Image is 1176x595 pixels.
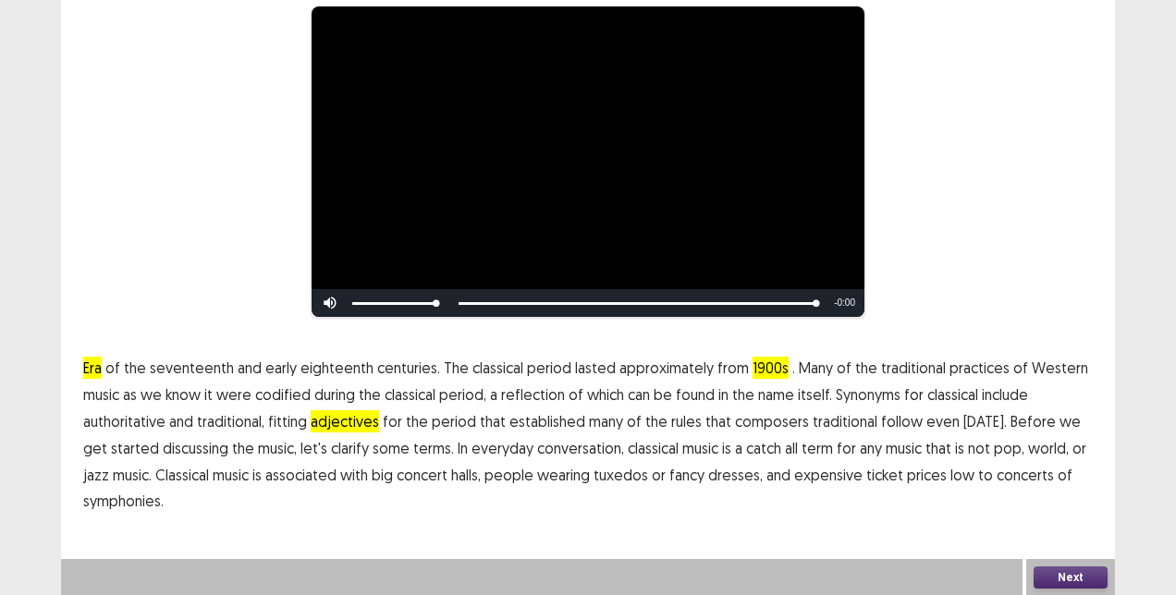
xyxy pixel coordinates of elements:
[83,383,119,406] span: music
[213,464,249,486] span: music
[963,410,1007,432] span: [DATE].
[377,357,440,379] span: centuries.
[645,410,668,432] span: the
[258,437,297,459] span: music,
[472,437,533,459] span: everyday
[123,383,137,406] span: as
[232,437,254,459] span: the
[978,464,993,486] span: to
[501,383,565,406] span: reflection
[204,383,213,406] span: it
[628,437,679,459] span: classical
[735,437,742,459] span: a
[594,464,648,486] span: tuxedos
[300,437,327,459] span: let's
[569,383,583,406] span: of
[480,410,506,432] span: that
[860,437,882,459] span: any
[406,410,428,432] span: the
[373,437,410,459] span: some
[537,437,624,459] span: conversation,
[834,297,837,308] span: -
[627,410,642,432] span: of
[746,437,781,459] span: catch
[628,383,650,406] span: can
[671,410,702,432] span: rules
[527,357,571,379] span: period
[312,6,864,317] div: Video Player
[359,383,381,406] span: the
[268,410,307,432] span: fitting
[83,490,164,512] span: symphonies.
[676,383,715,406] span: found
[589,410,623,432] span: many
[238,357,262,379] span: and
[813,410,877,432] span: traditional
[802,437,833,459] span: term
[413,437,454,459] span: terms.
[300,357,374,379] span: eighteenth
[717,357,749,379] span: from
[1032,357,1088,379] span: Western
[397,464,447,486] span: concert
[866,464,903,486] span: ticket
[955,437,964,459] span: is
[881,410,923,432] span: follow
[141,383,162,406] span: we
[1058,464,1072,486] span: of
[575,357,616,379] span: lasted
[705,410,731,432] span: that
[968,437,990,459] span: not
[105,357,120,379] span: of
[1072,437,1086,459] span: or
[587,383,624,406] span: which
[799,357,833,379] span: Many
[904,383,924,406] span: for
[949,357,1010,379] span: practices
[385,383,435,406] span: classical
[758,383,794,406] span: name
[837,437,856,459] span: for
[792,357,795,379] span: .
[881,357,946,379] span: traditional
[837,357,851,379] span: of
[113,464,152,486] span: music.
[718,383,729,406] span: in
[252,464,262,486] span: is
[652,464,666,486] span: or
[997,464,1054,486] span: concerts
[484,464,533,486] span: people
[165,383,201,406] span: know
[927,383,978,406] span: classical
[255,383,311,406] span: codified
[907,464,947,486] span: prices
[994,437,1024,459] span: pop,
[340,464,368,486] span: with
[855,357,877,379] span: the
[722,437,731,459] span: is
[838,297,855,308] span: 0:00
[619,357,714,379] span: approximately
[798,383,832,406] span: itself.
[950,464,974,486] span: low
[155,464,209,486] span: Classical
[312,289,349,317] button: Mute
[926,410,960,432] span: even
[265,464,337,486] span: associated
[383,410,402,432] span: for
[886,437,922,459] span: music
[1013,357,1028,379] span: of
[1028,437,1069,459] span: world,
[169,410,193,432] span: and
[150,357,234,379] span: seventeenth
[669,464,704,486] span: fancy
[1034,566,1108,589] button: Next
[216,383,251,406] span: were
[925,437,951,459] span: that
[451,464,481,486] span: halls,
[1060,410,1081,432] span: we
[83,437,107,459] span: get
[444,357,469,379] span: The
[836,383,900,406] span: Synonyms
[458,437,468,459] span: In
